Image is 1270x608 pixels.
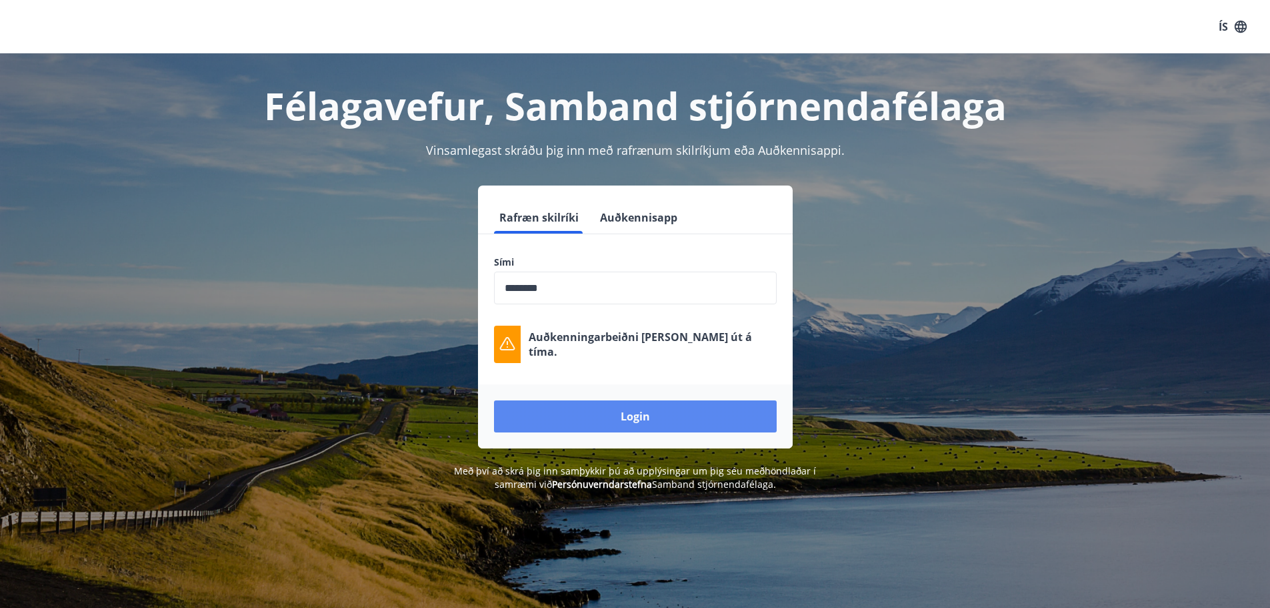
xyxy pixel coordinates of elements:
a: Persónuverndarstefna [552,478,652,491]
label: Sími [494,256,777,269]
span: Með því að skrá þig inn samþykkir þú að upplýsingar um þig séu meðhöndlaðar í samræmi við Samband... [454,465,816,491]
p: Auðkenningarbeiðni [PERSON_NAME] út á tíma. [529,330,777,359]
span: Vinsamlegast skráðu þig inn með rafrænum skilríkjum eða Auðkennisappi. [426,142,845,158]
button: Rafræn skilríki [494,202,584,234]
button: Login [494,400,777,432]
button: Auðkennisapp [595,202,683,234]
h1: Félagavefur, Samband stjórnendafélaga [171,80,1099,131]
button: ÍS [1211,15,1254,39]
